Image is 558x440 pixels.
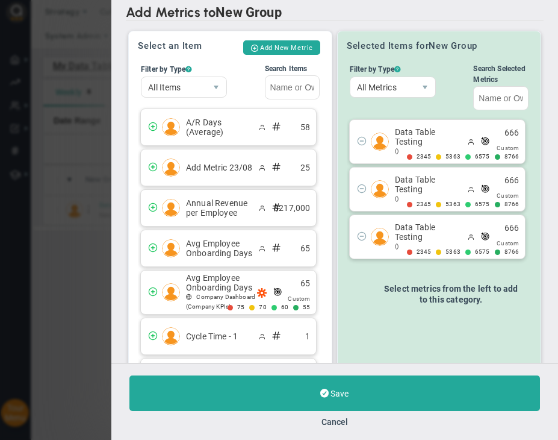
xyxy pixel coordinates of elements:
[228,295,311,303] div: Target Option
[474,63,529,85] div: Search Selected Metrics
[474,86,529,110] input: Search Selected Metrics
[138,40,243,51] h3: Select an Item
[271,203,281,212] span: Company Metric
[350,231,371,243] span: Click to remove item
[468,138,475,145] span: Manually Updated
[504,127,519,139] span: 666
[504,222,519,234] span: 666
[186,273,256,292] span: Avg Employee Onboarding Days
[259,124,266,131] span: Manually Updated
[271,331,281,341] span: Company Metric
[468,233,475,240] span: Manually Updated
[259,204,266,212] span: Manually Updated
[265,75,320,99] input: Search Items
[475,153,490,160] span: 6575
[162,239,180,257] img: Lisa Jenkins
[126,7,544,20] h2: Add Metrics to
[480,231,490,241] span: Metric with Target
[480,136,490,146] span: Metric with Target
[186,294,192,300] span: Company Dashboard
[407,192,519,200] div: Target Option
[350,136,371,148] span: Click to remove item
[274,203,311,214] span: $217,000
[141,63,227,75] div: Filter by Type
[186,239,256,258] span: Avg Employee Onboarding Days
[243,40,320,55] button: Add New Metric
[186,118,256,137] span: A/R Days (Average)
[141,77,206,97] span: All Items
[186,198,256,218] span: Annual Revenue per Employee
[417,248,432,256] span: 2345
[271,162,281,172] span: Company Metric
[395,243,398,250] span: ()
[371,180,389,198] img: Sudhir Dakshinamurthy
[197,294,256,300] span: Company Dashboard
[350,183,371,195] span: Click to remove item
[216,5,282,20] span: New Group
[271,122,281,131] span: Company Metric
[259,333,266,340] span: Manually Updated
[371,133,389,151] img: Sudhir Dakshinamurthy
[259,245,266,252] span: Manually Updated
[417,201,432,208] span: 2345
[162,327,180,345] img: Sudhir Dakshinamurthy
[186,303,231,310] span: (Company KPIs)
[480,184,490,193] span: Metric with Target
[468,186,475,193] span: Manually Updated
[504,201,519,208] span: 8766
[446,248,461,256] span: 5363
[162,283,180,301] img: Sudhir Dakshinamurthy
[415,77,436,97] span: select
[395,222,465,242] span: Data Table Testing
[395,127,465,146] span: Data Table Testing
[273,287,282,297] span: Metric with Target
[321,417,348,427] button: Cancel
[306,331,311,342] span: 1
[475,248,490,256] span: 6575
[162,159,180,177] img: Sudhir Dakshinamurthy
[258,288,267,298] span: Zapier Enabled
[301,122,311,133] span: 58
[281,304,288,311] span: 60
[301,243,311,254] span: 65
[162,118,180,136] img: Tom Johnson
[407,240,519,247] div: Target Option
[504,153,519,160] span: 8766
[395,148,398,154] span: ()
[301,278,311,289] span: 65
[347,40,477,51] h3: Selected Items for
[303,304,311,311] span: 55
[395,175,465,194] span: Data Table Testing
[301,162,311,174] span: 25
[407,145,519,152] div: Target Option
[504,248,519,256] span: 8766
[350,63,436,75] div: Filter by Type
[162,199,180,217] img: Tom Johnson
[371,228,389,246] img: Sudhir Dakshinamurthy
[380,283,522,305] h4: Select metrics from the left to add to this category.
[395,195,398,202] span: ()
[238,304,245,311] span: 75
[186,163,256,172] span: Add Metric 23/08
[429,40,478,51] span: New Group
[504,175,519,186] span: 666
[331,389,349,398] span: Save
[265,63,320,74] div: Search Items
[446,153,461,160] span: 5363
[417,153,432,160] span: 2345
[350,77,415,97] span: All Metrics
[129,376,540,411] button: Save
[259,304,267,311] span: 70
[186,332,256,341] span: Cycle Time - 1
[271,243,281,253] span: Company Metric
[446,201,461,208] span: 5363
[206,77,227,97] span: select
[475,201,490,208] span: 6575
[259,164,266,171] span: Manually Updated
